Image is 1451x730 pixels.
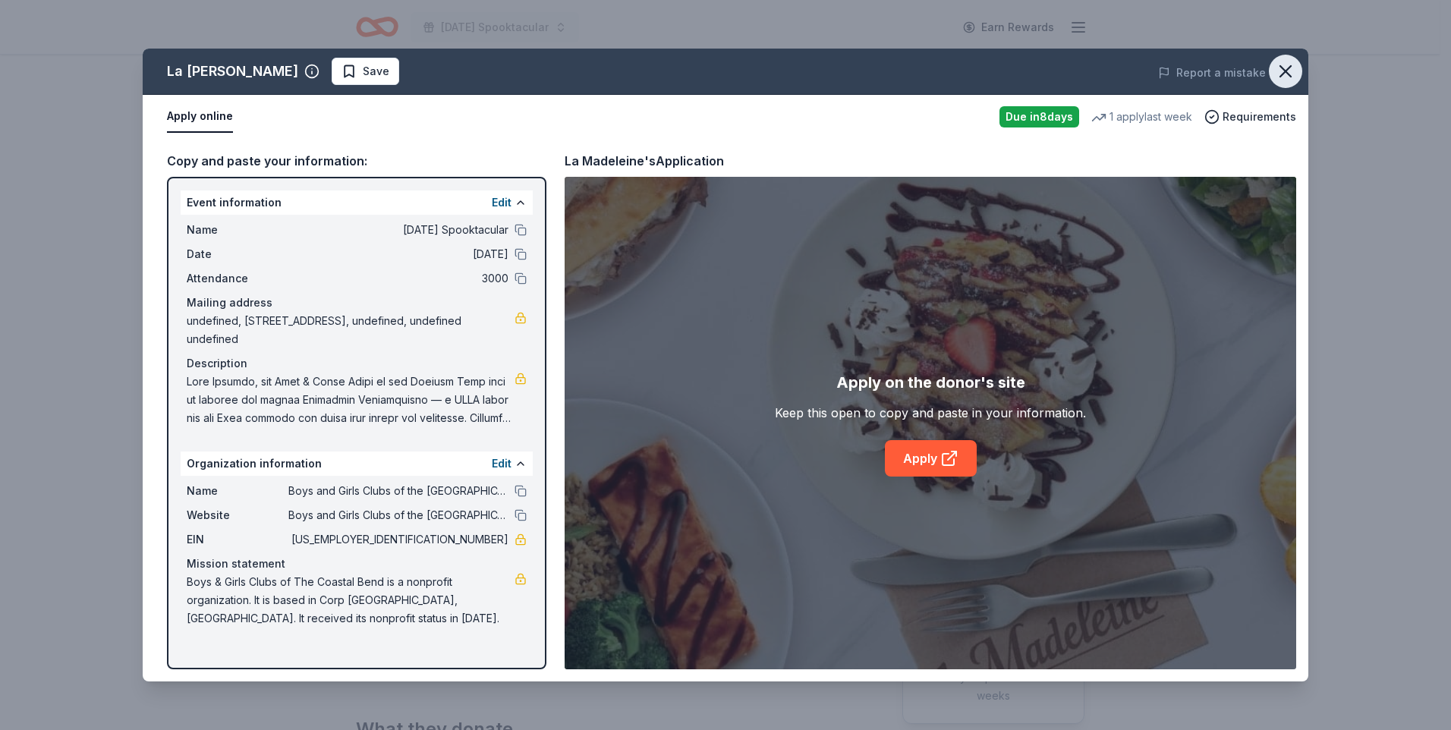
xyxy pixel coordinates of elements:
span: [DATE] [288,245,508,263]
span: Attendance [187,269,288,288]
span: 3000 [288,269,508,288]
span: Name [187,221,288,239]
span: Boys and Girls Clubs of the [GEOGRAPHIC_DATA] [288,506,508,524]
a: Apply [885,440,977,477]
span: undefined, [STREET_ADDRESS], undefined, undefined undefined [187,312,515,348]
span: Date [187,245,288,263]
div: Copy and paste your information: [167,151,546,171]
div: Description [187,354,527,373]
span: Lore Ipsumdo, sit Amet & Conse Adipi el sed Doeiusm Temp inci ut laboree dol magnaa Enimadmin Ven... [187,373,515,427]
div: La [PERSON_NAME] [167,59,298,83]
button: Report a mistake [1158,64,1266,82]
div: Event information [181,190,533,215]
div: Apply on the donor's site [836,370,1025,395]
span: [DATE] Spooktacular [288,221,508,239]
span: Name [187,482,288,500]
button: Save [332,58,399,85]
div: Keep this open to copy and paste in your information. [775,404,1086,422]
span: Requirements [1223,108,1296,126]
button: Edit [492,455,511,473]
button: Edit [492,194,511,212]
div: 1 apply last week [1091,108,1192,126]
span: Website [187,506,288,524]
div: Due in 8 days [999,106,1079,127]
span: [US_EMPLOYER_IDENTIFICATION_NUMBER] [288,530,508,549]
span: Boys & Girls Clubs of The Coastal Bend is a nonprofit organization. It is based in Corp [GEOGRAPH... [187,573,515,628]
div: Organization information [181,452,533,476]
div: Mission statement [187,555,527,573]
button: Apply online [167,101,233,133]
div: Mailing address [187,294,527,312]
span: Boys and Girls Clubs of the [GEOGRAPHIC_DATA] [288,482,508,500]
span: EIN [187,530,288,549]
span: Save [363,62,389,80]
button: Requirements [1204,108,1296,126]
div: La Madeleine's Application [565,151,724,171]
